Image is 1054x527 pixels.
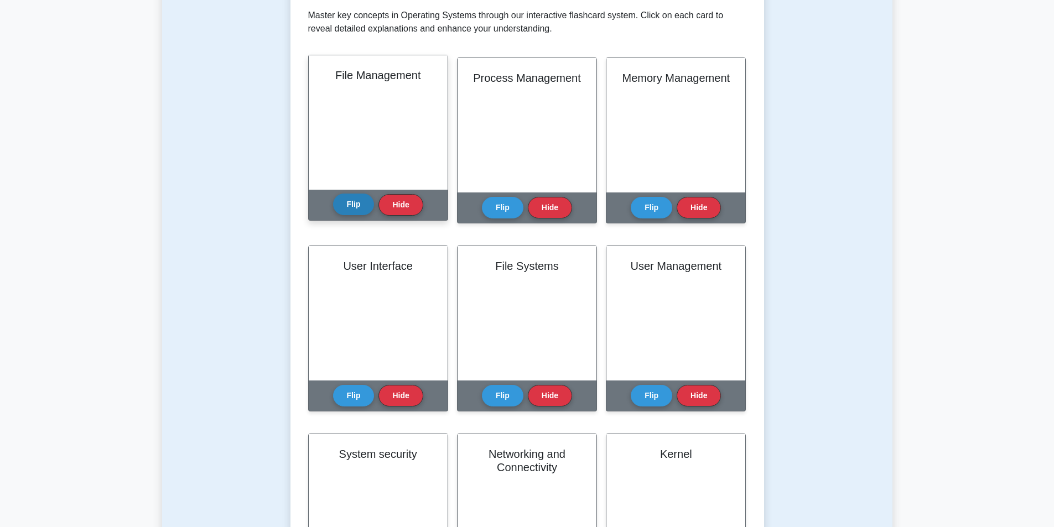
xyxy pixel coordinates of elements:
button: Hide [378,385,423,406]
h2: User Interface [322,259,434,273]
h2: Process Management [471,71,583,85]
button: Hide [528,385,572,406]
h2: User Management [620,259,732,273]
p: Master key concepts in Operating Systems through our interactive flashcard system. Click on each ... [308,9,746,35]
h2: Memory Management [620,71,732,85]
button: Flip [333,194,375,215]
button: Flip [482,197,523,218]
h2: Networking and Connectivity [471,447,583,474]
button: Hide [528,197,572,218]
button: Flip [333,385,375,406]
h2: Kernel [620,447,732,461]
button: Flip [631,385,672,406]
h2: System security [322,447,434,461]
h2: File Systems [471,259,583,273]
button: Flip [631,197,672,218]
button: Hide [677,385,721,406]
h2: File Management [322,69,434,82]
button: Hide [677,197,721,218]
button: Hide [378,194,423,216]
button: Flip [482,385,523,406]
